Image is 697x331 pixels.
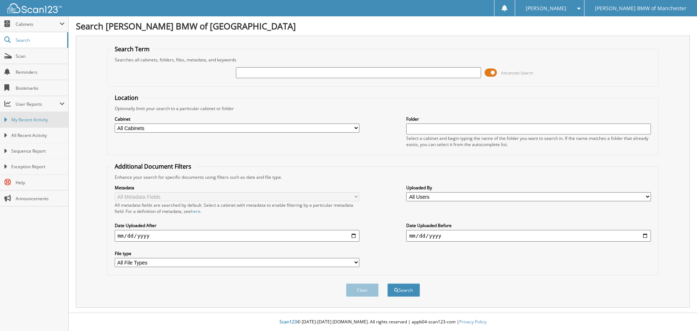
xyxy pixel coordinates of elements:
button: Clear [346,283,379,297]
label: Uploaded By [406,185,651,191]
span: Reminders [16,69,65,75]
span: Cabinets [16,21,60,27]
a: here [191,208,200,214]
div: Optionally limit your search to a particular cabinet or folder [111,105,655,112]
span: User Reports [16,101,60,107]
label: Metadata [115,185,359,191]
label: Date Uploaded After [115,222,359,229]
span: Search [16,37,64,43]
label: Cabinet [115,116,359,122]
a: Privacy Policy [459,319,486,325]
span: [PERSON_NAME] BMW of Manchester [595,6,686,11]
div: All metadata fields are searched by default. Select a cabinet with metadata to enable filtering b... [115,202,359,214]
input: start [115,230,359,242]
div: Searches all cabinets, folders, files, metadata, and keywords [111,57,655,63]
span: Bookmarks [16,85,65,91]
img: scan123-logo-white.svg [7,3,62,13]
h1: Search [PERSON_NAME] BMW of [GEOGRAPHIC_DATA] [76,20,690,32]
span: [PERSON_NAME] [526,6,566,11]
span: Exception Report [11,164,65,170]
span: Scan [16,53,65,59]
input: end [406,230,651,242]
span: Sequence Report [11,148,65,154]
span: Announcements [16,195,65,202]
button: Search [387,283,420,297]
span: Scan123 [280,319,297,325]
legend: Search Term [111,45,153,53]
div: Select a cabinet and begin typing the name of the folder you want to search in. If the name match... [406,135,651,148]
div: © [DATE]-[DATE] [DOMAIN_NAME]. All rights reserved | appb04-scan123-com | [69,313,697,331]
span: Advanced Search [501,70,533,76]
label: Date Uploaded Before [406,222,651,229]
label: File type [115,250,359,257]
div: Enhance your search for specific documents using filters such as date and file type. [111,174,655,180]
legend: Location [111,94,142,102]
span: Help [16,179,65,186]
legend: Additional Document Filters [111,162,195,170]
label: Folder [406,116,651,122]
span: All Recent Activity [11,132,65,139]
span: My Recent Activity [11,117,65,123]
